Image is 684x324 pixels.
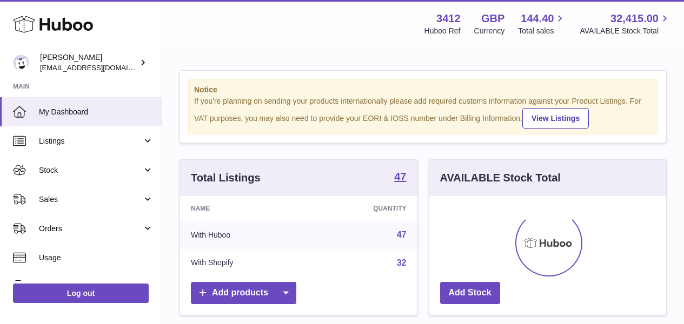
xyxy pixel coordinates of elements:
span: 144.40 [521,11,554,26]
span: 32,415.00 [610,11,659,26]
a: 47 [394,171,406,184]
span: Total sales [518,26,566,36]
div: Huboo Ref [424,26,461,36]
a: 32,415.00 AVAILABLE Stock Total [580,11,671,36]
th: Name [180,196,308,221]
span: AVAILABLE Stock Total [580,26,671,36]
h3: AVAILABLE Stock Total [440,171,561,185]
td: With Huboo [180,221,308,249]
a: View Listings [522,108,589,129]
div: [PERSON_NAME] [40,52,137,73]
img: info@beeble.buzz [13,55,29,71]
span: Stock [39,165,142,175]
td: With Shopify [180,249,308,277]
strong: 3412 [436,11,461,26]
span: Sales [39,194,142,205]
a: 32 [397,258,407,267]
span: Listings [39,136,142,146]
a: Add products [191,282,296,304]
th: Quantity [308,196,417,221]
span: Orders [39,224,142,234]
a: 144.40 Total sales [518,11,566,36]
span: My Dashboard [39,107,154,117]
a: 47 [397,230,407,239]
strong: 47 [394,171,406,182]
span: [EMAIL_ADDRESS][DOMAIN_NAME] [40,63,159,72]
div: Currency [474,26,505,36]
strong: GBP [481,11,504,26]
span: Usage [39,253,154,263]
a: Add Stock [440,282,500,304]
div: If you're planning on sending your products internationally please add required customs informati... [194,96,652,129]
strong: Notice [194,85,652,95]
a: Log out [13,283,149,303]
h3: Total Listings [191,171,261,185]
